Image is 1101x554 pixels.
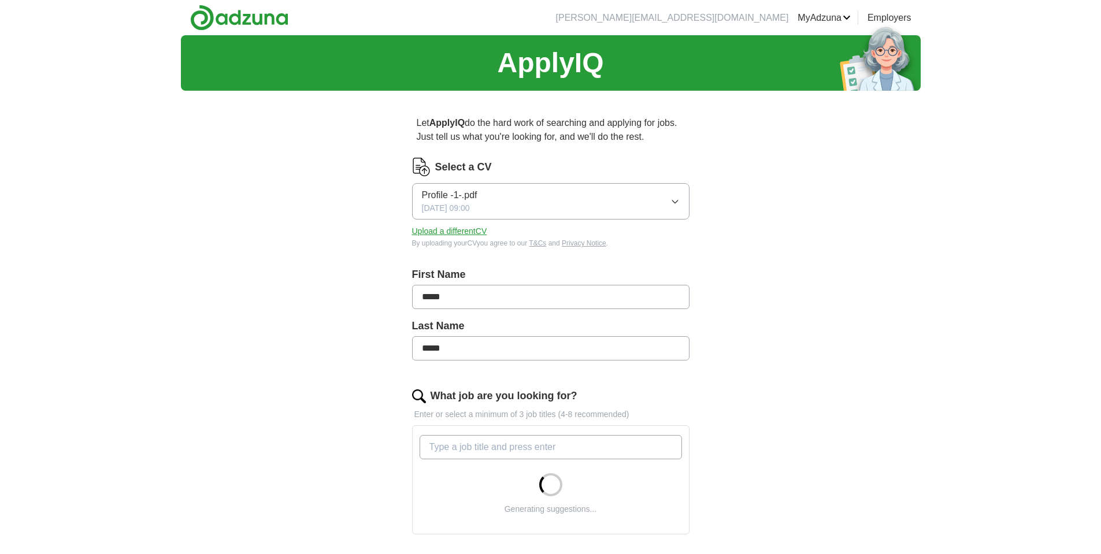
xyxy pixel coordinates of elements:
[420,435,682,459] input: Type a job title and press enter
[412,267,689,282] label: First Name
[412,183,689,220] button: Profile -1-.pdf[DATE] 09:00
[412,389,426,403] img: search.png
[412,408,689,421] p: Enter or select a minimum of 3 job titles (4-8 recommended)
[431,388,577,404] label: What job are you looking for?
[556,11,789,25] li: [PERSON_NAME][EMAIL_ADDRESS][DOMAIN_NAME]
[529,239,546,247] a: T&Cs
[429,118,465,128] strong: ApplyIQ
[497,42,603,84] h1: ApplyIQ
[412,238,689,248] div: By uploading your CV you agree to our and .
[562,239,606,247] a: Privacy Notice
[435,159,492,175] label: Select a CV
[798,11,851,25] a: MyAdzuna
[422,202,470,214] span: [DATE] 09:00
[412,158,431,176] img: CV Icon
[505,503,597,515] div: Generating suggestions...
[868,11,911,25] a: Employers
[412,111,689,148] p: Let do the hard work of searching and applying for jobs. Just tell us what you're looking for, an...
[412,225,487,237] button: Upload a differentCV
[412,318,689,334] label: Last Name
[422,188,477,202] span: Profile -1-.pdf
[190,5,288,31] img: Adzuna logo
